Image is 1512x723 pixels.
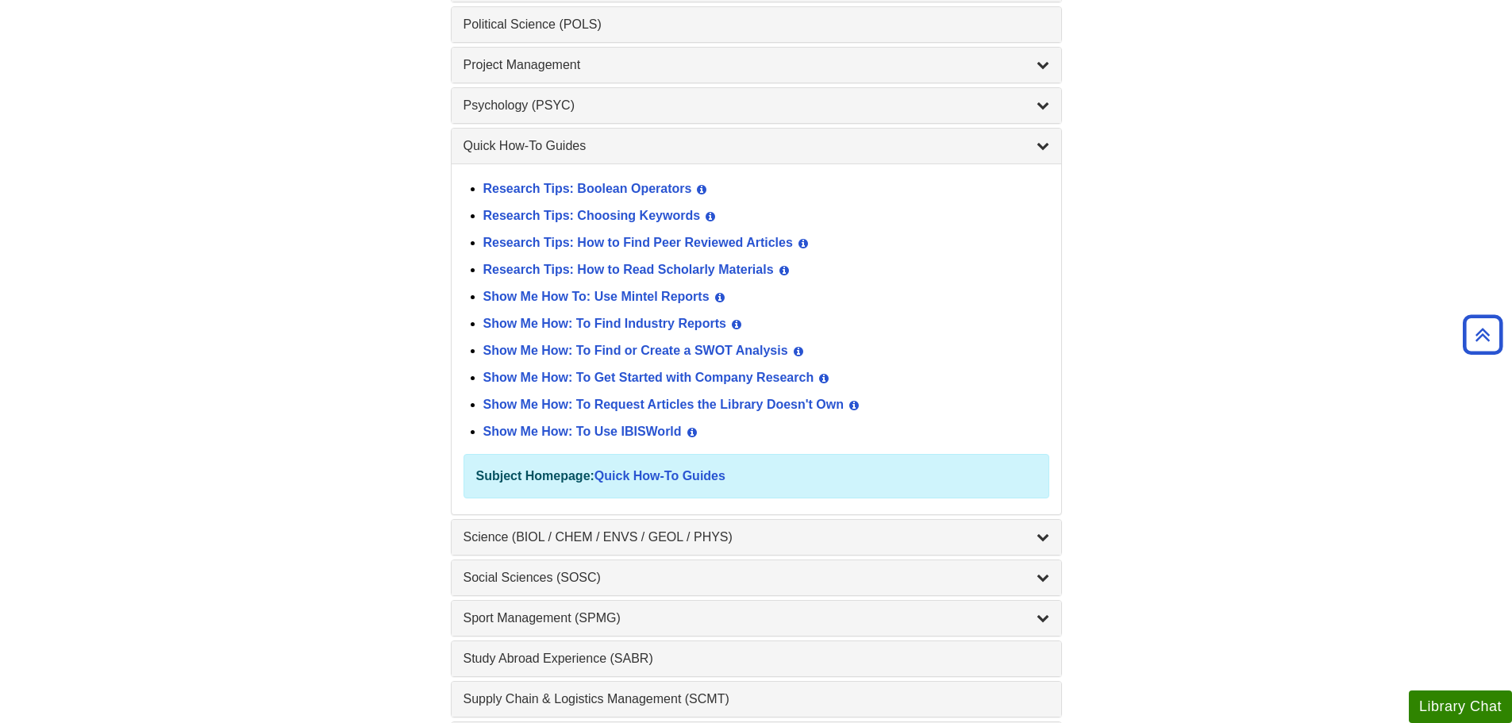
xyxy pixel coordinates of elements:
a: Show Me How To: Use Mintel Reports [483,290,710,303]
a: Research Tips: How to Read Scholarly Materials [483,263,774,276]
a: Science (BIOL / CHEM / ENVS / GEOL / PHYS) [464,528,1049,547]
a: Research Tips: Boolean Operators [483,182,692,195]
a: Psychology (PSYC) [464,96,1049,115]
a: Show Me How: To Use IBISWorld [483,425,682,438]
a: Sport Management (SPMG) [464,609,1049,628]
strong: Subject Homepage: [476,469,594,483]
a: Quick How-To Guides [464,137,1049,156]
a: Project Management [464,56,1049,75]
a: Show Me How: To Get Started with Company Research [483,371,814,384]
a: Quick How-To Guides [594,469,725,483]
a: Supply Chain & Logistics Management (SCMT) [464,690,1049,709]
a: Research Tips: Choosing Keywords [483,209,701,222]
a: Show Me How: To Find or Create a SWOT Analysis [483,344,788,357]
a: Show Me How: To Find Industry Reports [483,317,726,330]
a: Research Tips: How to Find Peer Reviewed Articles [483,236,793,249]
button: Library Chat [1409,690,1512,723]
a: Study Abroad Experience (SABR) [464,649,1049,668]
a: Social Sciences (SOSC) [464,568,1049,587]
a: Back to Top [1457,324,1508,345]
div: Quick How-To Guides [452,163,1061,514]
a: Show Me How: To Request Articles the Library Doesn't Own [483,398,844,411]
a: Political Science (POLS) [464,15,1049,34]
